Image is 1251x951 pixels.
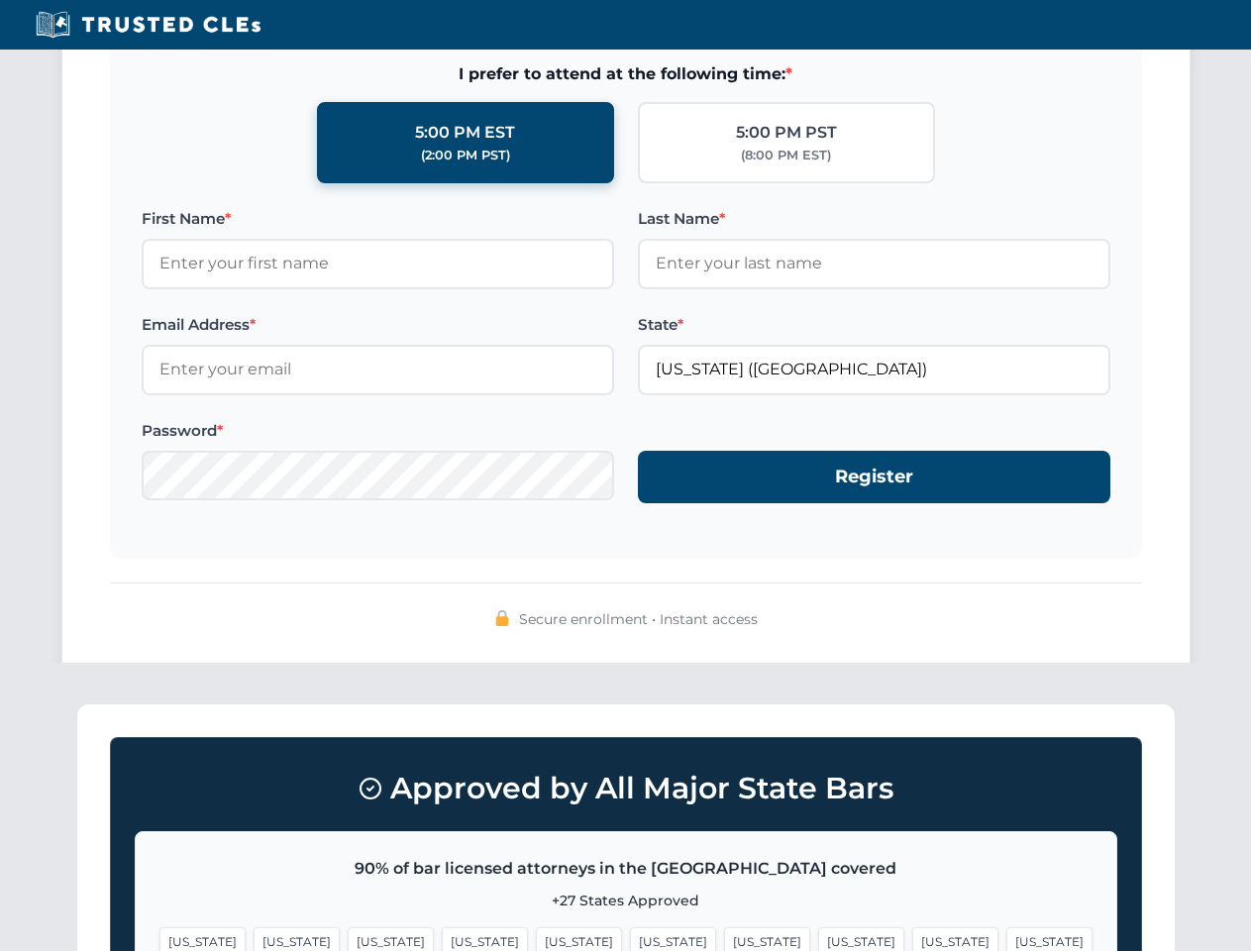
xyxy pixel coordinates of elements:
[142,345,614,394] input: Enter your email
[741,146,831,165] div: (8:00 PM EST)
[421,146,510,165] div: (2:00 PM PST)
[159,890,1093,911] p: +27 States Approved
[638,451,1110,503] button: Register
[135,762,1117,815] h3: Approved by All Major State Bars
[736,120,837,146] div: 5:00 PM PST
[142,313,614,337] label: Email Address
[638,239,1110,288] input: Enter your last name
[519,608,758,630] span: Secure enrollment • Instant access
[159,856,1093,882] p: 90% of bar licensed attorneys in the [GEOGRAPHIC_DATA] covered
[142,207,614,231] label: First Name
[30,10,266,40] img: Trusted CLEs
[142,239,614,288] input: Enter your first name
[638,313,1110,337] label: State
[142,61,1110,87] span: I prefer to attend at the following time:
[638,345,1110,394] input: Florida (FL)
[494,610,510,626] img: 🔒
[415,120,515,146] div: 5:00 PM EST
[142,419,614,443] label: Password
[638,207,1110,231] label: Last Name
